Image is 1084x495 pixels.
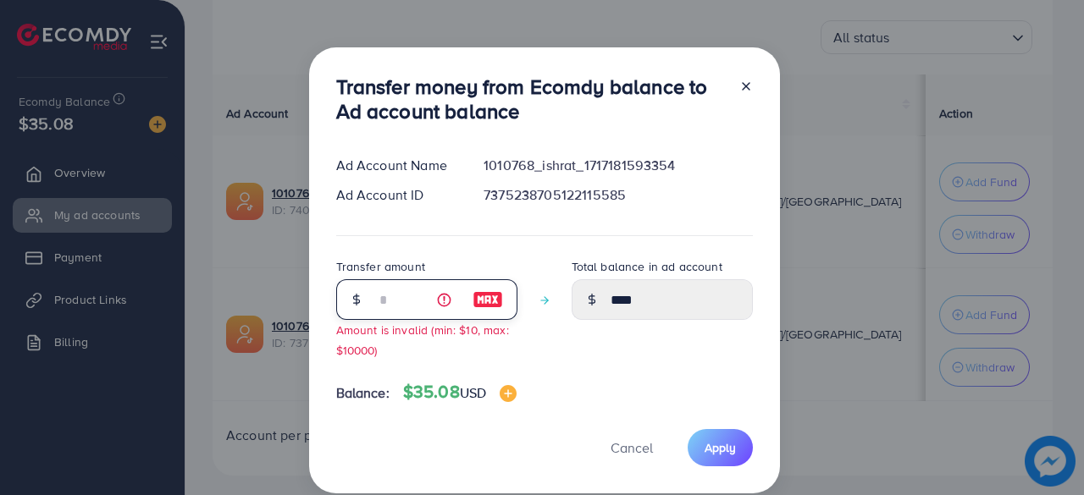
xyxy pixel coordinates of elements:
div: Ad Account Name [323,156,471,175]
label: Total balance in ad account [572,258,722,275]
span: Cancel [611,438,653,457]
div: Ad Account ID [323,185,471,205]
small: Amount is invalid (min: $10, max: $10000) [336,322,509,357]
span: USD [460,383,486,402]
img: image [500,385,517,402]
h4: $35.08 [403,382,517,403]
div: 1010768_ishrat_1717181593354 [470,156,766,175]
button: Apply [688,429,753,465]
span: Apply [705,439,736,456]
div: 7375238705122115585 [470,185,766,205]
span: Balance: [336,383,390,403]
img: image [473,289,503,310]
label: Transfer amount [336,258,425,275]
h3: Transfer money from Ecomdy balance to Ad account balance [336,74,726,124]
button: Cancel [589,429,674,465]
